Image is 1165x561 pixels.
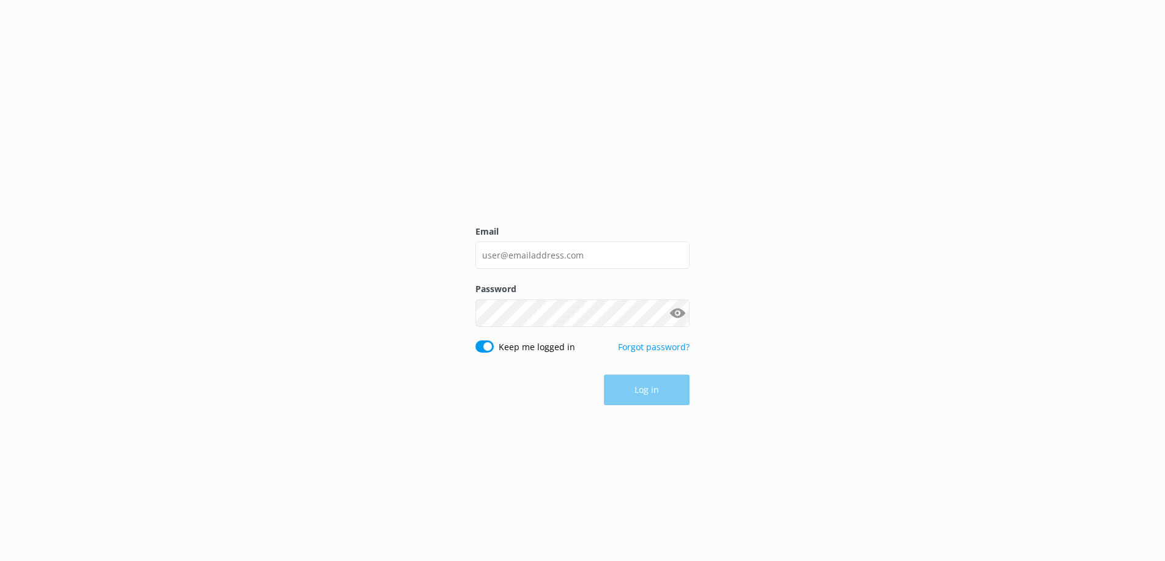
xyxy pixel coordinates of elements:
label: Keep me logged in [499,340,575,354]
label: Password [475,282,690,296]
a: Forgot password? [618,341,690,353]
input: user@emailaddress.com [475,241,690,269]
label: Email [475,225,690,238]
button: Show password [665,301,690,325]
